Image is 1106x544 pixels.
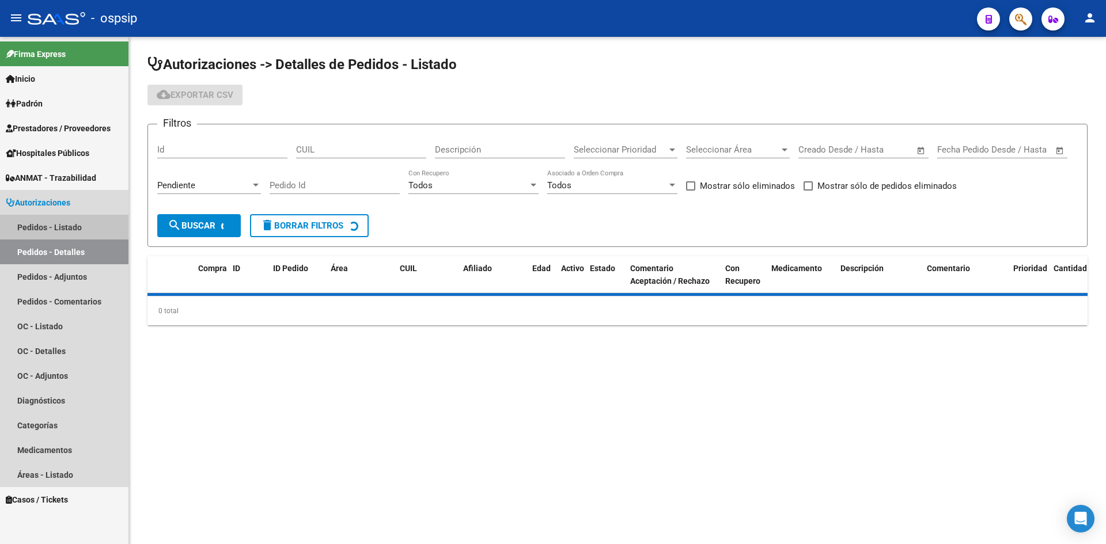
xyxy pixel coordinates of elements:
[194,256,228,294] datatable-header-cell: Compra
[561,264,584,273] span: Activo
[1013,264,1047,273] span: Prioridad
[1067,505,1094,532] div: Open Intercom Messenger
[400,264,417,273] span: CUIL
[721,256,767,294] datatable-header-cell: Con Recupero
[700,179,795,193] span: Mostrar sólo eliminados
[817,179,957,193] span: Mostrar sólo de pedidos eliminados
[1083,11,1097,25] mat-icon: person
[922,256,1009,294] datatable-header-cell: Comentario
[574,144,667,155] span: Seleccionar Prioridad
[157,88,171,101] mat-icon: cloud_download
[725,264,760,286] span: Con Recupero
[1049,256,1095,294] datatable-header-cell: Cantidad
[937,144,984,155] input: Fecha inicio
[91,6,137,31] span: - ospsip
[157,214,241,237] button: Buscar
[585,256,626,294] datatable-header-cell: Estado
[630,264,710,286] span: Comentario Aceptación / Rechazo
[463,264,492,273] span: Afiliado
[147,56,457,73] span: Autorizaciones -> Detalles de Pedidos - Listado
[459,256,528,294] datatable-header-cell: Afiliado
[9,11,23,25] mat-icon: menu
[395,256,459,294] datatable-header-cell: CUIL
[1054,264,1087,273] span: Cantidad
[927,264,970,273] span: Comentario
[994,144,1050,155] input: Fecha fin
[147,85,243,105] button: Exportar CSV
[408,180,433,191] span: Todos
[6,147,89,159] span: Hospitales Públicos
[147,296,1088,325] div: 0 total
[6,73,35,85] span: Inicio
[556,256,585,294] datatable-header-cell: Activo
[326,256,395,294] datatable-header-cell: Área
[233,264,240,273] span: ID
[157,180,195,191] span: Pendiente
[6,172,96,184] span: ANMAT - Trazabilidad
[6,122,111,135] span: Prestadores / Proveedores
[686,144,779,155] span: Seleccionar Área
[273,264,308,273] span: ID Pedido
[157,90,233,100] span: Exportar CSV
[228,256,268,294] datatable-header-cell: ID
[840,264,884,273] span: Descripción
[626,256,721,294] datatable-header-cell: Comentario Aceptación / Rechazo
[168,218,181,232] mat-icon: search
[6,97,43,110] span: Padrón
[6,48,66,60] span: Firma Express
[771,264,822,273] span: Medicamento
[260,218,274,232] mat-icon: delete
[915,144,928,157] button: Open calendar
[798,144,845,155] input: Fecha inicio
[547,180,571,191] span: Todos
[590,264,615,273] span: Estado
[767,256,836,294] datatable-header-cell: Medicamento
[855,144,911,155] input: Fecha fin
[532,264,551,273] span: Edad
[250,214,369,237] button: Borrar Filtros
[6,493,68,506] span: Casos / Tickets
[1054,144,1067,157] button: Open calendar
[528,256,556,294] datatable-header-cell: Edad
[836,256,922,294] datatable-header-cell: Descripción
[168,220,215,231] span: Buscar
[331,264,348,273] span: Área
[260,220,343,231] span: Borrar Filtros
[1009,256,1049,294] datatable-header-cell: Prioridad
[268,256,326,294] datatable-header-cell: ID Pedido
[6,196,70,209] span: Autorizaciones
[198,264,227,273] span: Compra
[157,115,197,131] h3: Filtros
